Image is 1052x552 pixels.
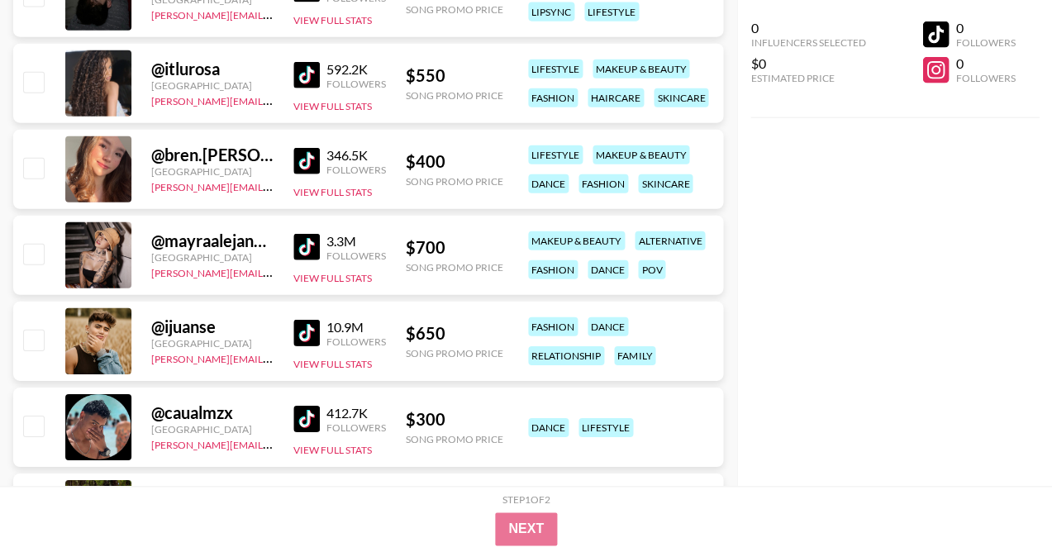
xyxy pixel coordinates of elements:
[955,72,1015,84] div: Followers
[750,20,865,36] div: 0
[406,347,503,359] div: Song Promo Price
[151,6,396,21] a: [PERSON_NAME][EMAIL_ADDRESS][DOMAIN_NAME]
[293,148,320,174] img: TikTok
[293,320,320,346] img: TikTok
[406,409,503,430] div: $ 300
[750,55,865,72] div: $0
[151,350,396,365] a: [PERSON_NAME][EMAIL_ADDRESS][DOMAIN_NAME]
[293,14,372,26] button: View Full Stats
[326,421,386,434] div: Followers
[293,406,320,432] img: TikTok
[406,151,503,172] div: $ 400
[578,418,633,437] div: lifestyle
[326,147,386,164] div: 346.5K
[406,175,503,188] div: Song Promo Price
[593,145,689,164] div: makeup & beauty
[151,264,396,279] a: [PERSON_NAME][EMAIL_ADDRESS][DOMAIN_NAME]
[151,402,274,423] div: @ caualmzx
[614,346,655,365] div: family
[588,317,628,336] div: dance
[293,186,372,198] button: View Full Stats
[528,145,583,164] div: lifestyle
[638,260,665,279] div: pov
[151,145,274,165] div: @ bren.[PERSON_NAME]
[293,444,372,456] button: View Full Stats
[151,59,274,79] div: @ itlurosa
[326,233,386,250] div: 3.3M
[638,174,693,193] div: skincare
[293,234,320,260] img: TikTok
[750,36,865,49] div: Influencers Selected
[151,423,274,435] div: [GEOGRAPHIC_DATA]
[578,174,628,193] div: fashion
[406,433,503,445] div: Song Promo Price
[528,174,569,193] div: dance
[584,2,639,21] div: lifestyle
[293,62,320,88] img: TikTok
[151,316,274,337] div: @ ijuanse
[955,20,1015,36] div: 0
[151,435,474,451] a: [PERSON_NAME][EMAIL_ADDRESS][PERSON_NAME][DOMAIN_NAME]
[593,59,689,79] div: makeup & beauty
[750,72,865,84] div: Estimated Price
[326,405,386,421] div: 412.7K
[406,3,503,16] div: Song Promo Price
[528,88,578,107] div: fashion
[955,55,1015,72] div: 0
[969,469,1032,532] iframe: Drift Widget Chat Controller
[326,164,386,176] div: Followers
[151,251,274,264] div: [GEOGRAPHIC_DATA]
[151,337,274,350] div: [GEOGRAPHIC_DATA]
[406,89,503,102] div: Song Promo Price
[326,61,386,78] div: 592.2K
[528,317,578,336] div: fashion
[635,231,705,250] div: alternative
[151,178,396,193] a: [PERSON_NAME][EMAIL_ADDRESS][DOMAIN_NAME]
[955,36,1015,49] div: Followers
[528,59,583,79] div: lifestyle
[151,79,274,92] div: [GEOGRAPHIC_DATA]
[326,78,386,90] div: Followers
[528,231,625,250] div: makeup & beauty
[588,88,644,107] div: haircare
[293,100,372,112] button: View Full Stats
[528,260,578,279] div: fashion
[528,418,569,437] div: dance
[406,237,503,258] div: $ 700
[528,2,574,21] div: lipsync
[588,260,628,279] div: dance
[528,346,604,365] div: relationship
[406,261,503,274] div: Song Promo Price
[654,88,708,107] div: skincare
[151,92,553,107] a: [PERSON_NAME][EMAIL_ADDRESS][PERSON_NAME][PERSON_NAME][DOMAIN_NAME]
[502,493,550,506] div: Step 1 of 2
[495,512,557,545] button: Next
[326,250,386,262] div: Followers
[151,165,274,178] div: [GEOGRAPHIC_DATA]
[293,358,372,370] button: View Full Stats
[293,272,372,284] button: View Full Stats
[406,65,503,86] div: $ 550
[326,319,386,335] div: 10.9M
[151,231,274,251] div: @ mayraalejandra3025
[406,323,503,344] div: $ 650
[326,335,386,348] div: Followers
